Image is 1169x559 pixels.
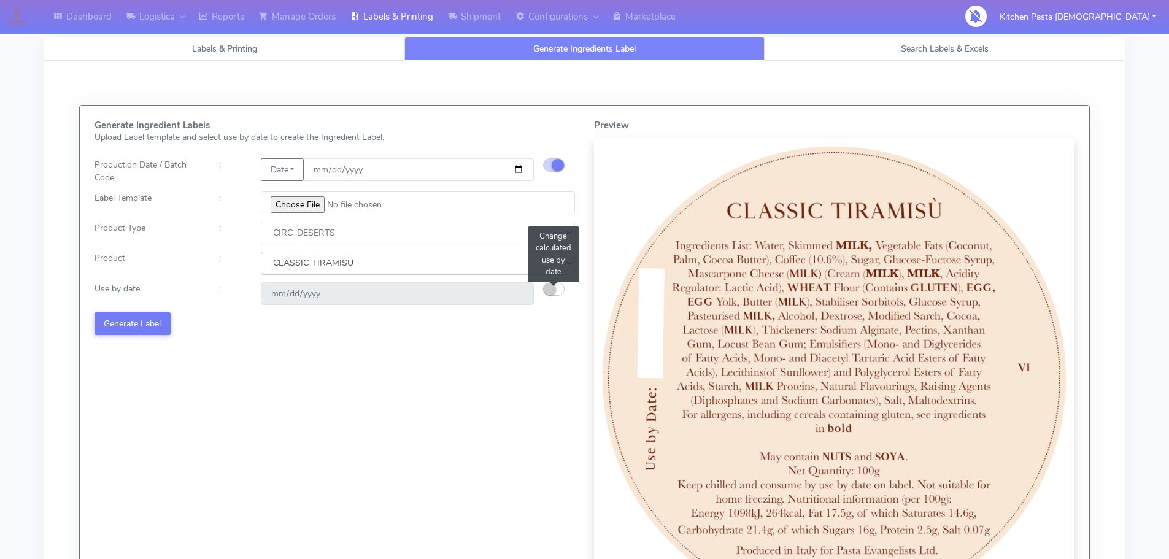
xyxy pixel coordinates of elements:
div: Label Template [85,191,210,214]
span: Generate Ingredients Label [533,43,636,55]
span: Labels & Printing [192,43,257,55]
div: : [210,222,252,244]
button: Kitchen Pasta [DEMOGRAPHIC_DATA] [990,4,1165,29]
button: Date [261,158,303,181]
div: Product Type [85,222,210,244]
span: Search Labels & Excels [901,43,989,55]
h5: Generate Ingredient Labels [95,120,576,131]
div: : [210,158,252,184]
div: Product [85,252,210,274]
div: : [210,252,252,274]
p: Upload Label template and select use by date to create the Ingredient Label. [95,131,576,144]
h5: Preview [594,120,1075,131]
button: Generate Label [95,312,171,335]
div: Use by date [85,282,210,305]
ul: Tabs [44,37,1125,61]
div: : [210,191,252,214]
div: : [210,282,252,305]
div: Production Date / Batch Code [85,158,210,184]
